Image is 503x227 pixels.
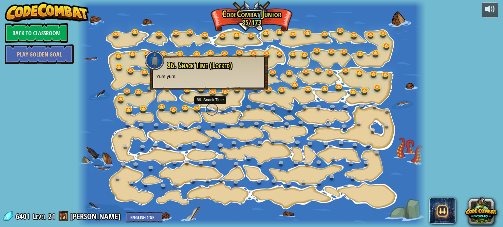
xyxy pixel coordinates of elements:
[5,2,89,22] img: CodeCombat - Learn how to code by playing a game
[48,211,55,221] span: 21
[5,23,68,43] a: Back to Classroom
[16,211,32,221] span: 6401
[5,44,74,64] a: Play Golden Goal
[70,211,122,221] a: [PERSON_NAME]
[156,73,262,80] p: Yum yum.
[482,2,498,18] button: Adjust volume
[33,211,46,222] span: Level
[167,60,232,71] span: 86. Snack Time (Locked)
